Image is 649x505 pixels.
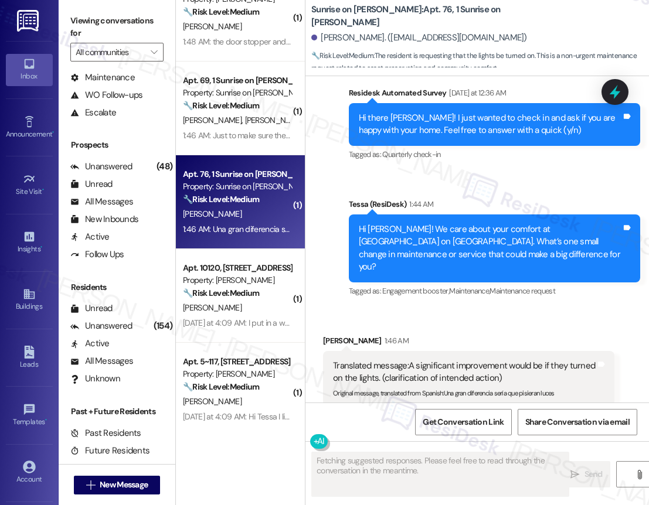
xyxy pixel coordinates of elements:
[154,158,175,176] div: (48)
[70,107,116,119] div: Escalate
[183,74,291,87] div: Apt. 69, 1 Sunrise on [PERSON_NAME]
[518,409,637,435] button: Share Conversation via email
[70,161,132,173] div: Unanswered
[423,416,504,428] span: Get Conversation Link
[70,302,113,315] div: Unread
[183,288,259,298] strong: 🔧 Risk Level: Medium
[59,281,175,294] div: Residents
[70,178,113,190] div: Unread
[446,87,506,99] div: [DATE] at 12:36 AM
[312,452,569,496] textarea: Fetching suggested responses. Please feel free to read through the conversation in the meantime.
[311,50,649,75] span: : The resident is requesting that the lights be turned on. This is a non-urgent maintenance reque...
[6,400,53,431] a: Templates •
[183,21,242,32] span: [PERSON_NAME]
[449,286,490,296] span: Maintenance ,
[183,274,291,286] div: Property: [PERSON_NAME]
[333,360,596,385] div: Translated message: A significant improvement would be if they turned on the lights. (clarificati...
[59,139,175,151] div: Prospects
[6,457,53,489] a: Account
[525,416,630,428] span: Share Conversation via email
[70,320,132,332] div: Unanswered
[406,198,433,210] div: 1:44 AM
[585,468,603,480] span: Send
[59,405,175,418] div: Past + Future Residents
[490,286,555,296] span: Maintenance request
[6,342,53,374] a: Leads
[70,337,110,350] div: Active
[323,335,614,351] div: [PERSON_NAME]
[42,186,44,194] span: •
[183,381,259,392] strong: 🔧 Risk Level: Medium
[70,213,138,226] div: New Inbounds
[70,248,124,261] div: Follow Ups
[382,335,409,347] div: 1:46 AM
[183,396,242,407] span: [PERSON_NAME]
[349,87,640,103] div: Residesk Automated Survey
[183,6,259,17] strong: 🔧 Risk Level: Medium
[6,227,53,258] a: Insights •
[183,356,291,368] div: Apt. 5~117, [STREET_ADDRESS]
[349,198,640,214] div: Tessa (ResiDesk)
[151,47,157,57] i: 
[74,476,161,494] button: New Message
[183,209,242,219] span: [PERSON_NAME]
[311,51,373,60] strong: 🔧 Risk Level: Medium
[183,36,405,47] div: 1:48 AM: the door stopper and my shower temperature controller
[183,180,291,193] div: Property: Sunrise on [PERSON_NAME]
[349,282,640,299] div: Tagged as:
[359,112,621,137] div: Hi there [PERSON_NAME]! I just wanted to check in and ask if you are happy with your home. Feel f...
[151,317,175,335] div: (154)
[183,87,291,99] div: Property: Sunrise on [PERSON_NAME]
[570,470,579,479] i: 
[70,71,135,84] div: Maintenance
[86,480,95,490] i: 
[183,224,361,234] div: 1:46 AM: Una gran diferencia sería que pisieran luces
[70,355,133,367] div: All Messages
[70,12,164,43] label: Viewing conversations for
[183,368,291,380] div: Property: [PERSON_NAME]
[415,409,511,435] button: Get Conversation Link
[311,32,527,44] div: [PERSON_NAME]. ([EMAIL_ADDRESS][DOMAIN_NAME])
[183,318,460,328] div: [DATE] at 4:09 AM: I put in a work order for my sink weeks ago. It hasn't been fixed
[6,54,53,86] a: Inbox
[52,128,54,137] span: •
[311,4,546,29] b: Sunrise on [PERSON_NAME]: Apt. 76, 1 Sunrise on [PERSON_NAME]
[6,169,53,201] a: Site Visit •
[76,43,145,62] input: All communities
[40,243,42,251] span: •
[17,10,41,32] img: ResiDesk Logo
[183,100,259,111] strong: 🔧 Risk Level: Medium
[382,149,440,159] span: Quarterly check-in
[100,479,148,491] span: New Message
[70,373,120,385] div: Unknown
[183,168,291,180] div: Apt. 76, 1 Sunrise on [PERSON_NAME]
[183,115,245,125] span: [PERSON_NAME]
[563,461,610,487] button: Send
[183,302,242,313] span: [PERSON_NAME]
[635,470,644,479] i: 
[183,194,259,204] strong: 🔧 Risk Level: Medium
[382,286,449,296] span: Engagement booster ,
[183,262,291,274] div: Apt. 10120, [STREET_ADDRESS]
[6,284,53,316] a: Buildings
[349,146,640,163] div: Tagged as:
[245,115,307,125] span: [PERSON_NAME]
[70,231,110,243] div: Active
[183,130,394,141] div: 1:46 AM: Just to make sure the Fido bag are refilled more often
[70,89,142,101] div: WO Follow-ups
[70,427,141,439] div: Past Residents
[45,416,47,424] span: •
[70,196,133,208] div: All Messages
[70,445,149,457] div: Future Residents
[333,389,555,397] sub: Original message, translated from Spanish : Una gran diferencia sería que pisieran luces
[359,223,621,274] div: Hi [PERSON_NAME]! We care about your comfort at [GEOGRAPHIC_DATA] on [GEOGRAPHIC_DATA]. What’s on...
